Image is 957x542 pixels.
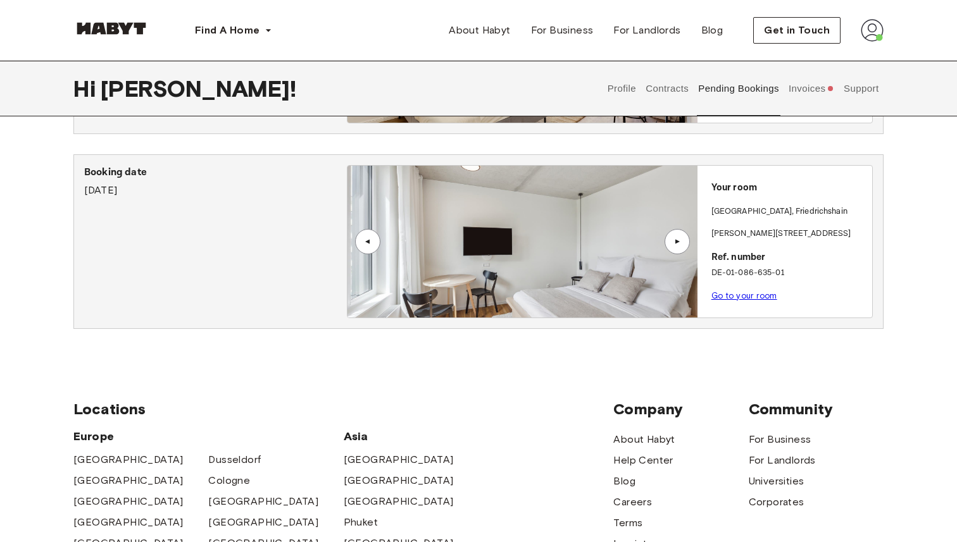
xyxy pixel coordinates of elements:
[195,23,260,38] span: Find A Home
[344,515,378,530] a: Phuket
[531,23,594,38] span: For Business
[671,238,684,245] div: ▲
[521,18,604,43] a: For Business
[449,23,510,38] span: About Habyt
[613,474,635,489] a: Blog
[711,267,867,280] p: DE-01-086-635-01
[711,206,848,218] p: [GEOGRAPHIC_DATA] , Friedrichshain
[73,494,184,509] a: [GEOGRAPHIC_DATA]
[613,23,680,38] span: For Landlords
[208,452,261,467] a: Dusseldorf
[439,18,520,43] a: About Habyt
[749,453,816,468] a: For Landlords
[347,166,697,317] img: Image of the room
[101,75,296,102] span: [PERSON_NAME] !
[344,452,454,467] a: [GEOGRAPHIC_DATA]
[73,452,184,467] a: [GEOGRAPHIC_DATA]
[344,473,454,488] a: [GEOGRAPHIC_DATA]
[711,250,867,265] p: Ref. number
[613,453,673,468] a: Help Center
[787,61,835,116] button: Invoices
[73,22,149,35] img: Habyt
[644,61,691,116] button: Contracts
[84,165,347,180] p: Booking date
[361,238,374,245] div: ▲
[344,494,454,509] a: [GEOGRAPHIC_DATA]
[603,18,691,43] a: For Landlords
[613,495,652,510] a: Careers
[861,19,884,42] img: avatar
[749,432,811,447] a: For Business
[208,515,318,530] a: [GEOGRAPHIC_DATA]
[842,61,880,116] button: Support
[73,473,184,488] a: [GEOGRAPHIC_DATA]
[73,75,101,102] span: Hi
[73,400,613,419] span: Locations
[208,473,250,488] a: Cologne
[73,515,184,530] a: [GEOGRAPHIC_DATA]
[753,17,841,44] button: Get in Touch
[73,429,344,444] span: Europe
[764,23,830,38] span: Get in Touch
[749,474,804,489] a: Universities
[749,495,804,510] a: Corporates
[701,23,723,38] span: Blog
[691,18,734,43] a: Blog
[613,515,642,531] a: Terms
[711,181,867,195] p: Your room
[185,18,282,43] button: Find A Home
[697,61,781,116] button: Pending Bookings
[613,432,675,447] a: About Habyt
[84,165,347,198] div: [DATE]
[344,429,478,444] span: Asia
[613,400,748,419] span: Company
[749,400,884,419] span: Community
[711,228,867,240] p: [PERSON_NAME][STREET_ADDRESS]
[603,61,884,116] div: user profile tabs
[208,494,318,509] a: [GEOGRAPHIC_DATA]
[711,291,777,300] a: Go to your room
[606,61,638,116] button: Profile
